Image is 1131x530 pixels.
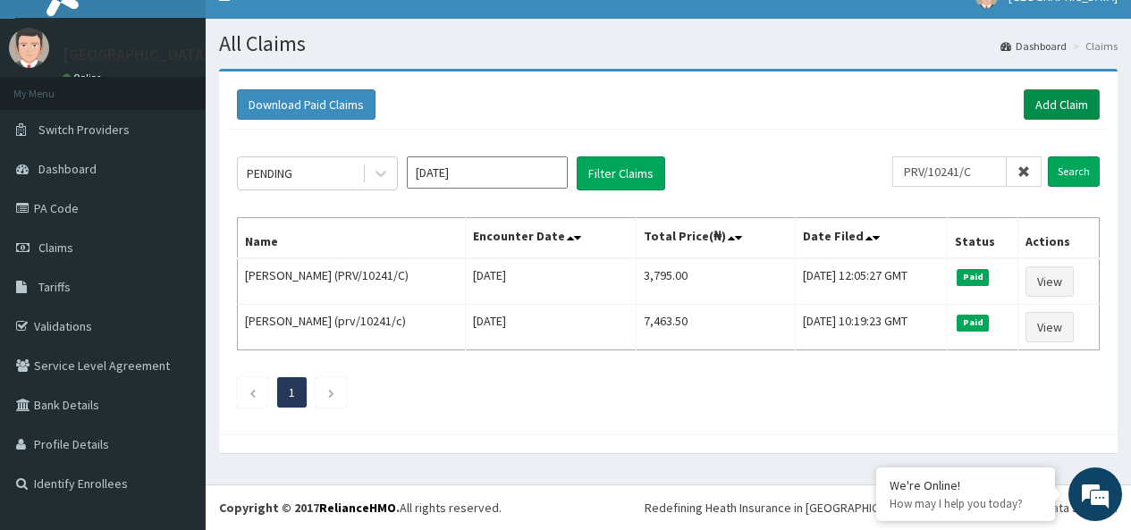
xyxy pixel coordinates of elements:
[890,496,1042,511] p: How may I help you today?
[637,258,795,305] td: 3,795.00
[948,218,1018,259] th: Status
[795,218,948,259] th: Date Filed
[466,305,637,350] td: [DATE]
[957,269,989,285] span: Paid
[219,500,400,516] strong: Copyright © 2017 .
[206,484,1131,530] footer: All rights reserved.
[238,305,466,350] td: [PERSON_NAME] (prv/10241/c)
[407,156,568,189] input: Select Month and Year
[319,500,396,516] a: RelianceHMO
[795,305,948,350] td: [DATE] 10:19:23 GMT
[93,100,300,123] div: Chat with us now
[219,32,1118,55] h1: All Claims
[249,384,257,400] a: Previous page
[63,72,106,84] a: Online
[466,218,637,259] th: Encounter Date
[637,305,795,350] td: 7,463.50
[1024,89,1100,120] a: Add Claim
[38,161,97,177] span: Dashboard
[38,122,130,138] span: Switch Providers
[238,258,466,305] td: [PERSON_NAME] (PRV/10241/C)
[890,477,1042,493] div: We're Online!
[327,384,335,400] a: Next page
[293,9,336,52] div: Minimize live chat window
[63,46,210,63] p: [GEOGRAPHIC_DATA]
[577,156,665,190] button: Filter Claims
[38,240,73,256] span: Claims
[1048,156,1100,187] input: Search
[795,258,948,305] td: [DATE] 12:05:27 GMT
[1068,38,1118,54] li: Claims
[637,218,795,259] th: Total Price(₦)
[1025,312,1074,342] a: View
[247,164,292,182] div: PENDING
[237,89,376,120] button: Download Paid Claims
[645,499,1118,517] div: Redefining Heath Insurance in [GEOGRAPHIC_DATA] using Telemedicine and Data Science!
[33,89,72,134] img: d_794563401_company_1708531726252_794563401
[466,258,637,305] td: [DATE]
[1018,218,1100,259] th: Actions
[9,28,49,68] img: User Image
[104,154,247,334] span: We're online!
[9,346,341,408] textarea: Type your message and hit 'Enter'
[892,156,1007,187] input: Search by HMO ID
[238,218,466,259] th: Name
[289,384,295,400] a: Page 1 is your current page
[957,315,989,331] span: Paid
[38,279,71,295] span: Tariffs
[1025,266,1074,297] a: View
[1000,38,1067,54] a: Dashboard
